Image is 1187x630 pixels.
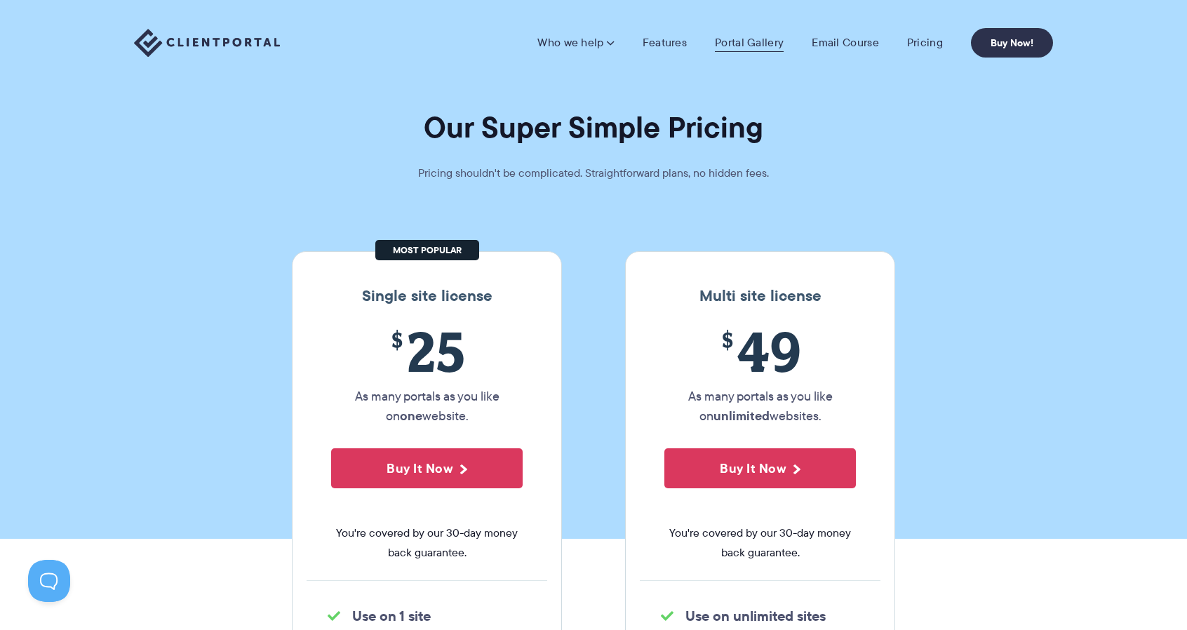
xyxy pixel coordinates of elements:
a: Buy Now! [971,28,1053,58]
span: 49 [664,319,856,383]
strong: Use on unlimited sites [685,605,826,626]
strong: unlimited [713,406,770,425]
span: You're covered by our 30-day money back guarantee. [331,523,523,563]
strong: Use on 1 site [352,605,431,626]
button: Buy It Now [331,448,523,488]
span: 25 [331,319,523,383]
p: As many portals as you like on website. [331,387,523,426]
a: Features [643,36,687,50]
a: Email Course [812,36,879,50]
span: You're covered by our 30-day money back guarantee. [664,523,856,563]
h3: Single site license [307,287,547,305]
h3: Multi site license [640,287,880,305]
a: Who we help [537,36,614,50]
strong: one [400,406,422,425]
p: As many portals as you like on websites. [664,387,856,426]
p: Pricing shouldn't be complicated. Straightforward plans, no hidden fees. [383,163,804,183]
iframe: Toggle Customer Support [28,560,70,602]
a: Pricing [907,36,943,50]
a: Portal Gallery [715,36,784,50]
button: Buy It Now [664,448,856,488]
